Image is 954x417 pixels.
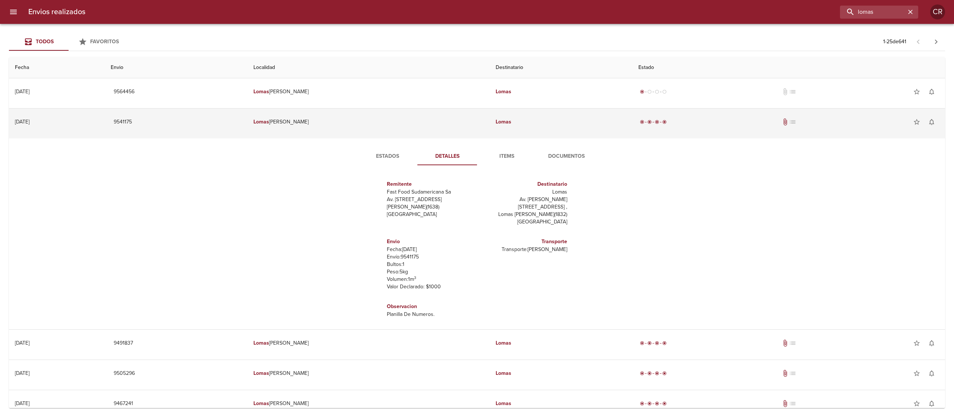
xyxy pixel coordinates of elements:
em: Lomas [253,88,269,95]
div: [DATE] [15,88,29,95]
button: 9491837 [111,336,136,350]
button: Activar notificaciones [924,84,939,99]
span: Estados [362,152,413,161]
div: Tabs Envios [9,33,128,51]
span: 9541175 [114,117,132,127]
em: Lomas [496,88,511,95]
td: [PERSON_NAME] [247,109,490,135]
span: No tiene pedido asociado [789,370,796,377]
h6: Destinatario [480,180,567,188]
p: [GEOGRAPHIC_DATA] [480,218,567,226]
td: [PERSON_NAME] [247,78,490,105]
button: Agregar a favoritos [909,396,924,411]
span: radio_button_checked [640,401,644,406]
div: CR [930,4,945,19]
span: Favoritos [90,38,119,45]
p: Lomas [480,188,567,196]
h6: Remitente [387,180,474,188]
h6: Envio [387,238,474,246]
div: [DATE] [15,119,29,125]
span: notifications_none [928,339,935,347]
span: Pagina siguiente [927,33,945,51]
span: No tiene pedido asociado [789,88,796,95]
span: radio_button_checked [655,120,659,124]
button: Activar notificaciones [924,115,939,129]
button: Activar notificaciones [924,366,939,381]
button: 9564456 [111,85,138,99]
span: radio_button_checked [640,341,644,345]
h6: Observacion [387,302,474,311]
em: Lomas [253,340,269,346]
span: radio_button_checked [662,120,667,124]
h6: Transporte [480,238,567,246]
td: [PERSON_NAME] [247,390,490,417]
div: [DATE] [15,370,29,376]
span: radio_button_checked [640,371,644,376]
span: star_border [913,118,920,126]
span: Tiene documentos adjuntos [781,400,789,407]
em: Lomas [496,370,511,376]
sup: 3 [414,275,416,280]
input: buscar [840,6,906,19]
span: radio_button_checked [647,120,652,124]
span: Items [481,152,532,161]
span: radio_button_checked [655,401,659,406]
td: [PERSON_NAME] [247,360,490,387]
span: 9491837 [114,339,133,348]
p: Planilla De Numeros. [387,311,474,318]
th: Fecha [9,57,105,78]
span: No tiene pedido asociado [789,339,796,347]
em: Lomas [496,340,511,346]
span: notifications_none [928,118,935,126]
p: Valor Declarado: $ 1000 [387,283,474,291]
span: 9564456 [114,87,135,97]
em: Lomas [253,400,269,407]
span: Tiene documentos adjuntos [781,339,789,347]
span: radio_button_checked [647,341,652,345]
p: Transporte: [PERSON_NAME] [480,246,567,253]
span: star_border [913,400,920,407]
span: Pagina anterior [909,38,927,45]
p: Envío: 9541175 [387,253,474,261]
div: Entregado [638,400,668,407]
button: 9541175 [111,115,135,129]
div: [DATE] [15,340,29,346]
span: radio_button_checked [662,401,667,406]
span: radio_button_checked [640,120,644,124]
th: Localidad [247,57,490,78]
span: radio_button_checked [647,401,652,406]
span: Tiene documentos adjuntos [781,118,789,126]
span: radio_button_checked [655,371,659,376]
span: notifications_none [928,88,935,95]
div: Entregado [638,370,668,377]
div: [DATE] [15,400,29,407]
th: Destinatario [490,57,632,78]
div: Entregado [638,118,668,126]
div: Generado [638,88,668,95]
em: Lomas [253,370,269,376]
span: Detalles [422,152,473,161]
span: Tiene documentos adjuntos [781,370,789,377]
button: Activar notificaciones [924,336,939,351]
span: Todos [36,38,54,45]
button: Activar notificaciones [924,396,939,411]
p: Fast Food Sudamericana Sa [387,188,474,196]
button: Agregar a favoritos [909,84,924,99]
p: [GEOGRAPHIC_DATA] [387,211,474,218]
p: Bultos: 1 [387,261,474,268]
button: 9467241 [111,397,136,411]
td: [PERSON_NAME] [247,330,490,357]
span: No tiene pedido asociado [789,118,796,126]
span: radio_button_unchecked [662,90,667,94]
span: notifications_none [928,370,935,377]
span: star_border [913,339,920,347]
th: Envio [105,57,247,78]
p: Av. [STREET_ADDRESS] [387,196,474,203]
p: 1 - 25 de 641 [883,38,906,46]
th: Estado [632,57,945,78]
div: Entregado [638,339,668,347]
span: radio_button_checked [647,371,652,376]
p: Fecha: [DATE] [387,246,474,253]
button: Agregar a favoritos [909,336,924,351]
span: radio_button_unchecked [647,90,652,94]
